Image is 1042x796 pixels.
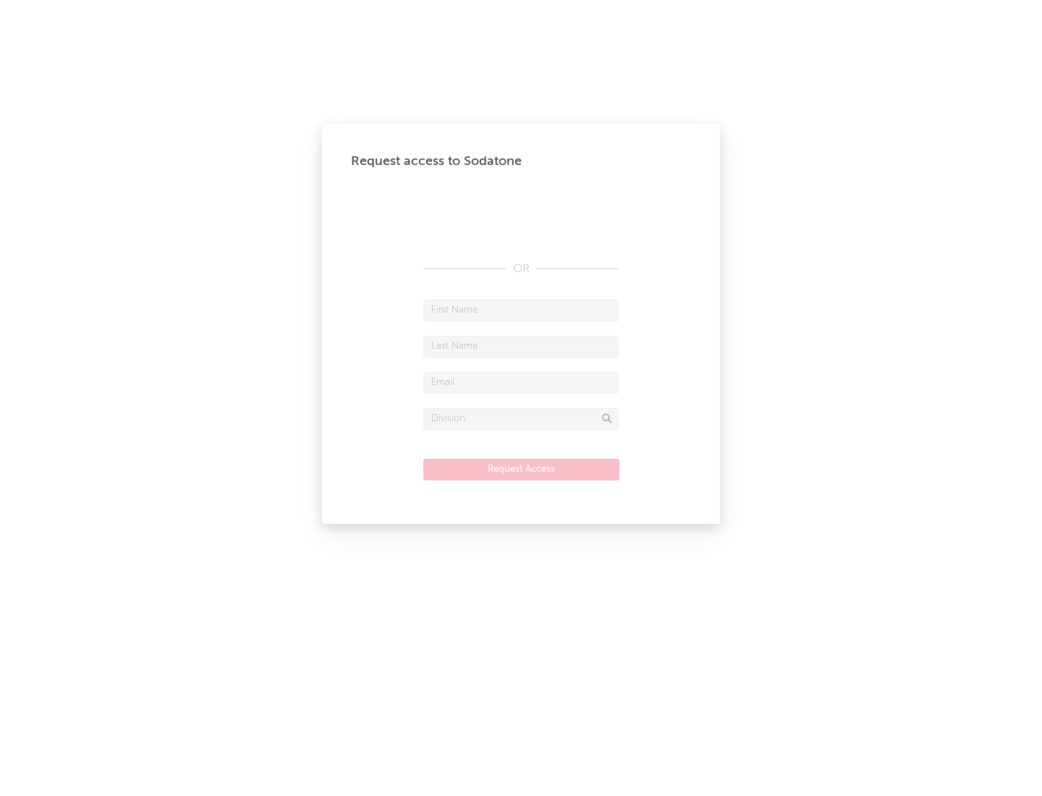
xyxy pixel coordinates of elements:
input: Division [423,408,619,430]
input: First Name [423,300,619,321]
div: Request access to Sodatone [351,153,691,170]
input: Last Name [423,336,619,357]
button: Request Access [423,459,619,480]
input: Email [423,372,619,394]
div: OR [423,261,619,278]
